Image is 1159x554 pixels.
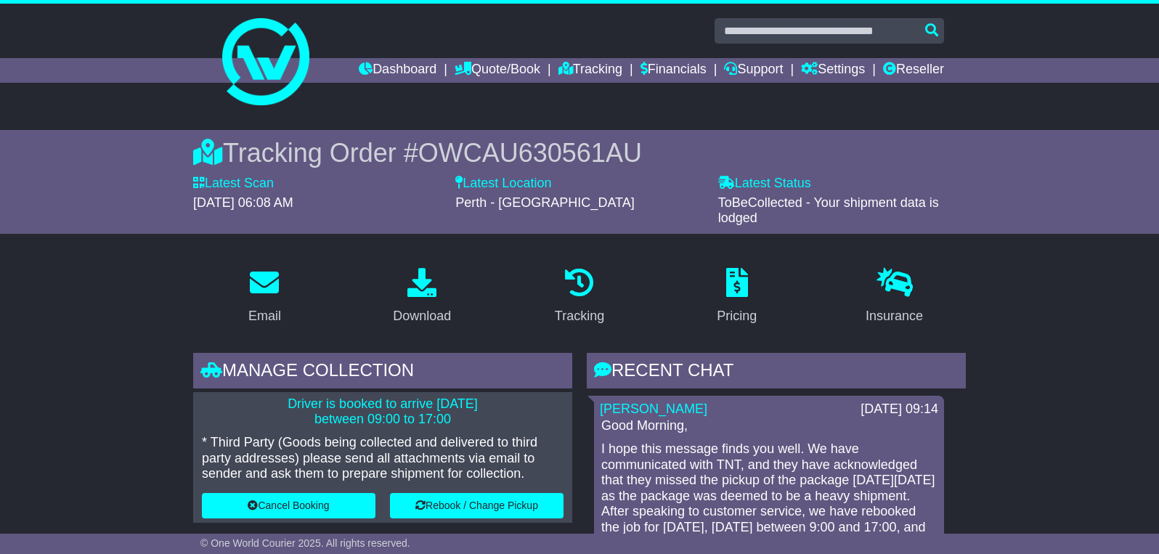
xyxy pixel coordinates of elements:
div: RECENT CHAT [587,353,966,392]
label: Latest Scan [193,176,274,192]
a: Pricing [707,263,766,331]
a: Tracking [545,263,614,331]
a: Tracking [558,58,622,83]
div: [DATE] 09:14 [861,402,938,417]
a: Financials [640,58,707,83]
p: Good Morning, [601,418,937,434]
a: Support [724,58,783,83]
div: Pricing [717,306,757,326]
a: Download [383,263,460,331]
a: Quote/Book [455,58,540,83]
div: Tracking [555,306,604,326]
span: ToBeCollected - Your shipment data is lodged [718,195,939,226]
p: * Third Party (Goods being collected and delivered to third party addresses) please send all atta... [202,435,564,482]
a: Dashboard [359,58,436,83]
a: Settings [801,58,865,83]
a: Insurance [856,263,932,331]
span: © One World Courier 2025. All rights reserved. [200,537,410,549]
div: Insurance [866,306,923,326]
a: [PERSON_NAME] [600,402,707,416]
label: Latest Status [718,176,811,192]
button: Cancel Booking [202,493,375,518]
div: Manage collection [193,353,572,392]
span: [DATE] 06:08 AM [193,195,293,210]
div: Tracking Order # [193,137,966,168]
span: OWCAU630561AU [418,138,642,168]
p: Driver is booked to arrive [DATE] between 09:00 to 17:00 [202,396,564,428]
a: Email [239,263,290,331]
div: Download [393,306,451,326]
a: Reseller [883,58,944,83]
label: Latest Location [455,176,551,192]
div: Email [248,306,281,326]
button: Rebook / Change Pickup [390,493,564,518]
span: Perth - [GEOGRAPHIC_DATA] [455,195,634,210]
